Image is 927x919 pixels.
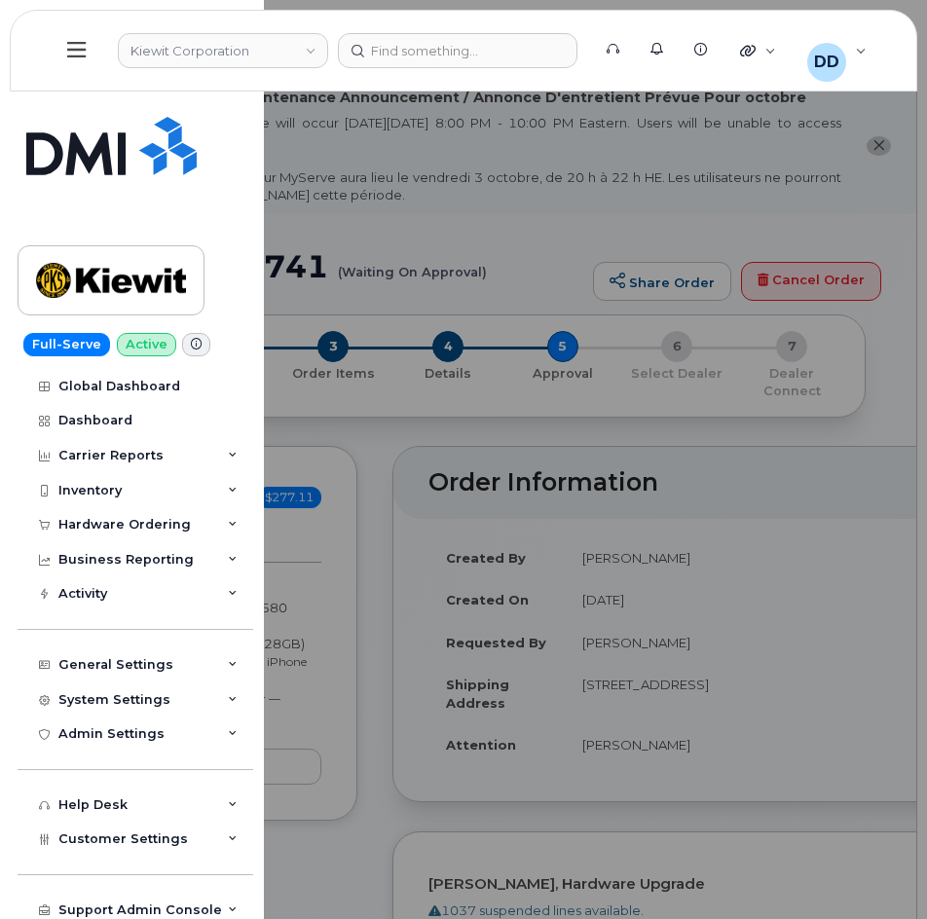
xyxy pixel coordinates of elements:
[58,692,170,708] div: System Settings
[23,333,110,356] a: Full-Serve
[58,517,191,533] div: Hardware Ordering
[58,483,122,498] div: Inventory
[18,403,253,438] a: Dashboard
[58,797,128,813] div: Help Desk
[18,245,204,315] a: Kiewit Corporation
[117,333,176,356] a: Active
[18,369,253,404] a: Global Dashboard
[58,379,180,394] div: Global Dashboard
[26,117,197,175] img: Simplex My-Serve
[58,413,132,428] div: Dashboard
[58,586,107,602] div: Activity
[58,657,173,673] div: General Settings
[58,831,188,846] span: Customer Settings
[58,902,222,918] div: Support Admin Console
[842,834,912,904] iframe: Messenger Launcher
[58,448,164,463] div: Carrier Reports
[36,252,186,309] img: Kiewit Corporation
[58,552,194,568] div: Business Reporting
[58,726,165,742] div: Admin Settings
